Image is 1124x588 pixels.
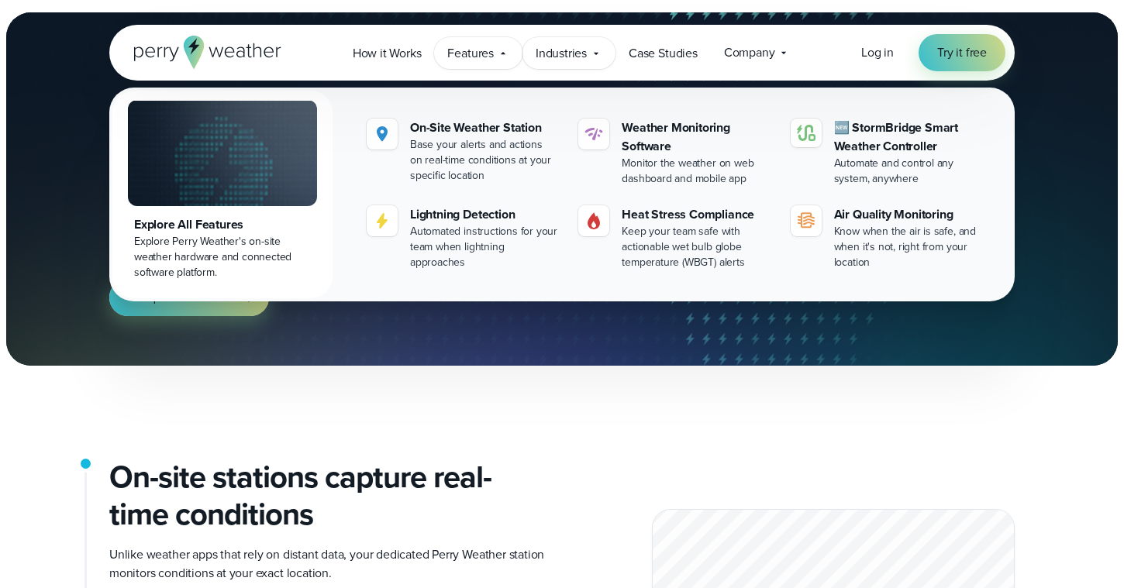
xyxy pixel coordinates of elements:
[861,43,894,61] span: Log in
[797,211,815,230] img: aqi-icon.svg
[373,125,391,143] img: Location.svg
[797,125,815,141] img: stormbridge-icon-V6.svg
[134,234,311,280] div: Explore Perry Weather's on-site weather hardware and connected software platform.
[447,44,493,63] span: Features
[109,279,269,316] a: Request more info
[629,44,698,63] span: Case Studies
[784,199,990,277] a: Air Quality Monitoring Know when the air is safe, and when it's not, right from your location
[919,34,1005,71] a: Try it free
[834,156,984,187] div: Automate and control any system, anywhere
[937,43,987,62] span: Try it free
[622,205,771,224] div: Heat Stress Compliance
[622,119,771,156] div: Weather Monitoring Software
[410,119,560,137] div: On-Site Weather Station
[360,199,566,277] a: Lightning Detection Automated instructions for your team when lightning approaches
[834,119,984,156] div: 🆕 StormBridge Smart Weather Controller
[861,43,894,62] a: Log in
[784,112,990,193] a: 🆕 StormBridge Smart Weather Controller Automate and control any system, anywhere
[572,199,777,277] a: Heat Stress Compliance Keep your team safe with actionable wet bulb globe temperature (WBGT) alerts
[622,224,771,270] div: Keep your team safe with actionable wet bulb globe temperature (WBGT) alerts
[410,205,560,224] div: Lightning Detection
[112,91,333,298] a: Explore All Features Explore Perry Weather's on-site weather hardware and connected software plat...
[584,125,603,143] img: software-icon.svg
[622,156,771,187] div: Monitor the weather on web dashboard and mobile app
[724,43,775,62] span: Company
[340,37,435,69] a: How it Works
[572,112,777,193] a: Weather Monitoring Software Monitor the weather on web dashboard and mobile app
[360,112,566,190] a: On-Site Weather Station Base your alerts and actions on real-time conditions at your specific loc...
[353,44,422,63] span: How it Works
[109,545,550,583] p: Unlike weather apps that rely on distant data, your dedicated Perry Weather station monitors cond...
[834,224,984,270] div: Know when the air is safe, and when it's not, right from your location
[584,211,603,230] img: Gas.svg
[134,215,311,234] div: Explore All Features
[410,137,560,184] div: Base your alerts and actions on real-time conditions at your specific location
[834,205,984,224] div: Air Quality Monitoring
[615,37,711,69] a: Case Studies
[109,459,550,533] h2: On-site stations capture real-time conditions
[373,211,391,230] img: lightning-icon.svg
[410,224,560,270] div: Automated instructions for your team when lightning approaches
[536,44,587,63] span: Industries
